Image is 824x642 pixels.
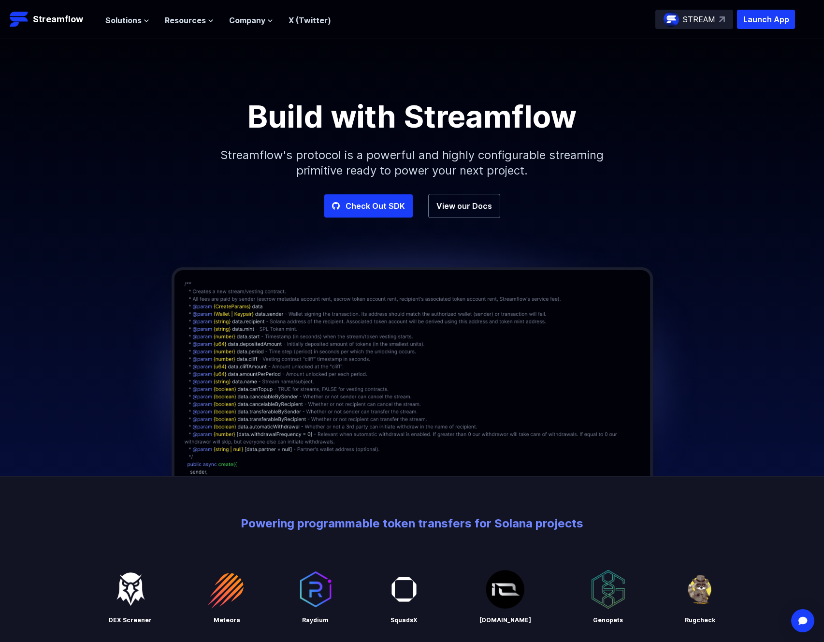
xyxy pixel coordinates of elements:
button: Launch App [737,10,795,29]
div: Open Intercom Messenger [791,609,814,632]
button: Resources [165,15,214,26]
img: SquadsX [385,570,423,609]
img: Raydium [296,570,335,609]
h3: Meteora [214,616,240,624]
h3: Genopets [593,616,623,624]
span: Resources [165,15,206,26]
img: streamflow-logo-circle.png [664,12,679,27]
a: X (Twitter) [289,15,331,25]
button: Solutions [105,15,149,26]
img: top-right-arrow.svg [719,16,725,22]
a: Streamflow [10,10,96,29]
h3: [DOMAIN_NAME] [479,616,531,624]
h3: SquadsX [390,616,418,624]
img: Hero Image [116,218,708,546]
img: Genopets [591,570,625,609]
h3: Raydium [302,616,329,624]
img: Io.net [486,570,525,609]
h3: DEX Screener [109,616,152,624]
button: Company [229,15,273,26]
img: Meteora [208,570,246,609]
span: Company [229,15,265,26]
img: DEX Screener [111,570,149,609]
span: Solutions [105,15,142,26]
p: STREAM [683,14,715,25]
img: Streamflow Logo [10,10,29,29]
p: Streamflow's protocol is a powerful and highly configurable streaming primitive ready to power yo... [204,132,620,194]
h3: Rugcheck [685,616,715,624]
a: STREAM [655,10,733,29]
p: Streamflow [33,13,83,26]
img: Rugcheck [680,570,720,609]
h2: Powering programmable token transfers for Solana projects [8,516,816,531]
a: View our Docs [428,194,500,218]
a: Check Out SDK [324,194,413,218]
h1: Build with Streamflow [195,101,630,132]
